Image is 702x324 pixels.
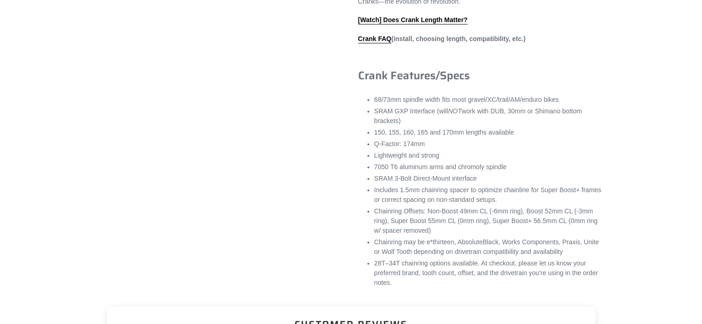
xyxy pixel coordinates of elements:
[374,95,603,105] li: 68/73mm spindle width fits most gravel/XC/trail/AM/enduro bikes
[374,237,603,257] li: Chainring may be e*thirteen, AbsoluteBlack, Works Components, Praxis, Unite or Wolf Tooth dependi...
[448,107,462,115] em: NOT
[374,128,603,137] li: 150, 155, 160, 165 and 170mm lengths available
[374,151,603,160] li: Lightweight and strong
[374,206,603,236] li: Chainring Offsets: Non-Boost 49mm CL (-6mm ring), Boost 52mm CL (-3mm ring), Super Boost 55mm CL ...
[374,174,603,183] li: SRAM 3-Bolt Direct-Mount interface
[358,16,468,24] a: [Watch] Does Crank Length Matter?
[374,106,603,126] li: SRAM GXP Interface (will work with DUB, 30mm or Shimano bottom brackets)
[358,35,391,43] a: Crank FAQ
[374,185,603,205] li: Includes 1.5mm chainring spacer to optimize chainline for Super Boost+ frames or correct spacing ...
[358,69,603,82] h3: Crank Features/Specs
[374,162,603,172] li: 7050 T6 aluminum arms and chromoly spindle
[358,35,526,43] strong: (install, choosing length, compatibility, etc.)
[374,139,603,149] li: Q-Factor: 174mm
[374,259,603,288] li: 28T–34T chainring options available. At checkout, please let us know your preferred brand, tooth ...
